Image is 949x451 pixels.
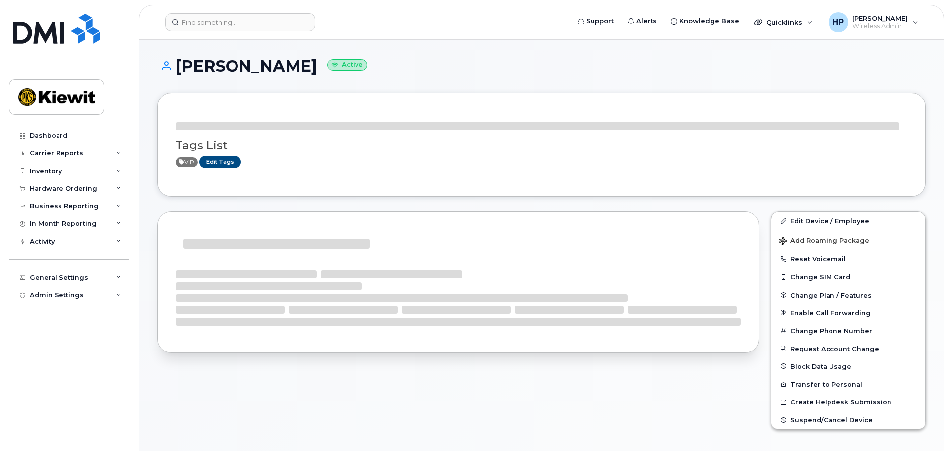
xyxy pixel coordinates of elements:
[790,309,871,316] span: Enable Call Forwarding
[771,212,925,230] a: Edit Device / Employee
[157,57,926,75] h1: [PERSON_NAME]
[771,393,925,411] a: Create Helpdesk Submission
[771,230,925,250] button: Add Roaming Package
[771,322,925,340] button: Change Phone Number
[779,237,869,246] span: Add Roaming Package
[771,286,925,304] button: Change Plan / Features
[327,59,367,71] small: Active
[790,291,872,299] span: Change Plan / Features
[199,156,241,168] a: Edit Tags
[771,340,925,357] button: Request Account Change
[771,357,925,375] button: Block Data Usage
[176,157,198,167] span: Active
[771,268,925,286] button: Change SIM Card
[790,416,873,424] span: Suspend/Cancel Device
[771,411,925,429] button: Suspend/Cancel Device
[771,304,925,322] button: Enable Call Forwarding
[176,139,907,151] h3: Tags List
[771,250,925,268] button: Reset Voicemail
[771,375,925,393] button: Transfer to Personal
